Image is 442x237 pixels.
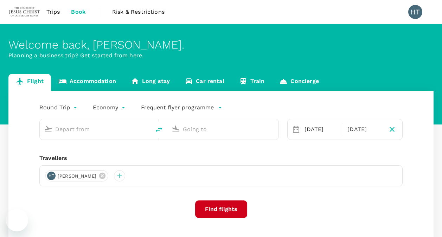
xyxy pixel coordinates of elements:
[8,74,51,91] a: Flight
[274,128,275,130] button: Open
[123,74,177,91] a: Long stay
[177,74,232,91] a: Car rental
[39,154,403,162] div: Travellers
[46,8,60,16] span: Trips
[302,122,342,136] div: [DATE]
[55,124,136,135] input: Depart from
[141,103,214,112] p: Frequent flyer programme
[112,8,165,16] span: Risk & Restrictions
[345,122,385,136] div: [DATE]
[53,173,101,180] span: [PERSON_NAME]
[47,172,56,180] div: HT
[150,121,167,138] button: delete
[45,170,108,181] div: HT[PERSON_NAME]
[146,128,147,130] button: Open
[6,209,28,231] iframe: Button to launch messaging window
[51,74,123,91] a: Accommodation
[8,4,41,20] img: The Malaysian Church of Jesus Christ of Latter-day Saints
[71,8,86,16] span: Book
[39,102,79,113] div: Round Trip
[195,200,247,218] button: Find flights
[93,102,127,113] div: Economy
[408,5,422,19] div: HT
[8,51,434,60] p: Planning a business trip? Get started from here.
[272,74,326,91] a: Concierge
[232,74,272,91] a: Train
[8,38,434,51] div: Welcome back , [PERSON_NAME] .
[183,124,263,135] input: Going to
[141,103,222,112] button: Frequent flyer programme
